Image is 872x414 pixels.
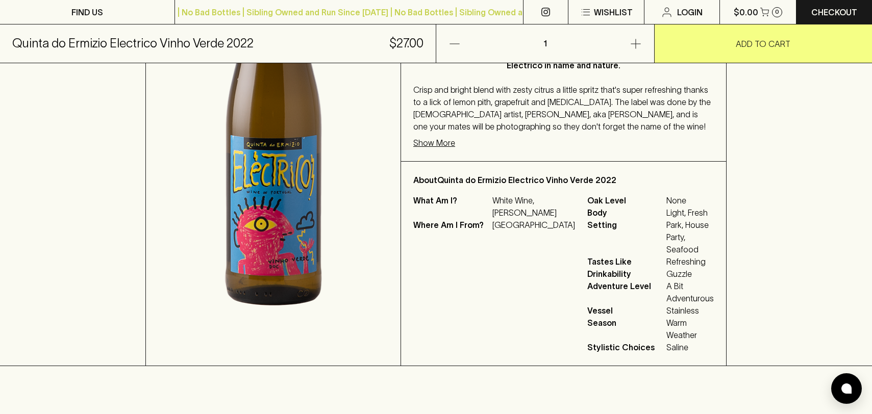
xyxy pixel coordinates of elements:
p: Where Am I From? [413,219,490,231]
img: bubble-icon [841,383,852,394]
span: Park, House Party, Seafood [666,219,714,255]
span: Refreshing [666,255,714,268]
p: 0 [775,9,779,15]
p: About Quinta do Ermizio Electrico Vinho Verde 2022 [413,174,714,186]
p: Checkout [811,6,857,18]
p: [GEOGRAPHIC_DATA] [492,219,575,231]
p: 1 [533,24,557,63]
span: Warm Weather [666,317,714,341]
span: Drinkability [587,268,664,280]
p: $0.00 [734,6,758,18]
span: Body [587,206,664,219]
span: Setting [587,219,664,255]
h5: $27.00 [389,35,423,51]
span: Guzzle [666,268,714,280]
span: A Bit Adventurous [666,280,714,304]
p: FIND US [71,6,103,18]
span: Stylistic Choices [587,341,664,353]
span: None [666,194,714,206]
h5: Quinta do Ermizio Electrico Vinho Verde 2022 [12,35,254,51]
span: Vessel [587,304,664,317]
p: Show More [413,137,455,149]
p: Login [677,6,703,18]
p: ADD TO CART [736,38,790,50]
button: ADD TO CART [655,24,872,63]
span: Adventure Level [587,280,664,304]
p: Wishlist [594,6,633,18]
p: Electrico in name and nature. [434,59,693,71]
span: Light, Fresh [666,206,714,219]
p: What Am I? [413,194,490,219]
span: Tastes Like [587,255,664,268]
p: White Wine, [PERSON_NAME] [492,194,575,219]
span: Season [587,317,664,341]
span: Stainless [666,304,714,317]
span: Oak Level [587,194,664,206]
span: Saline [666,341,714,353]
span: Crisp and bright blend with zesty citrus a little spritz that's super refreshing thanks to a lick... [413,85,711,131]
